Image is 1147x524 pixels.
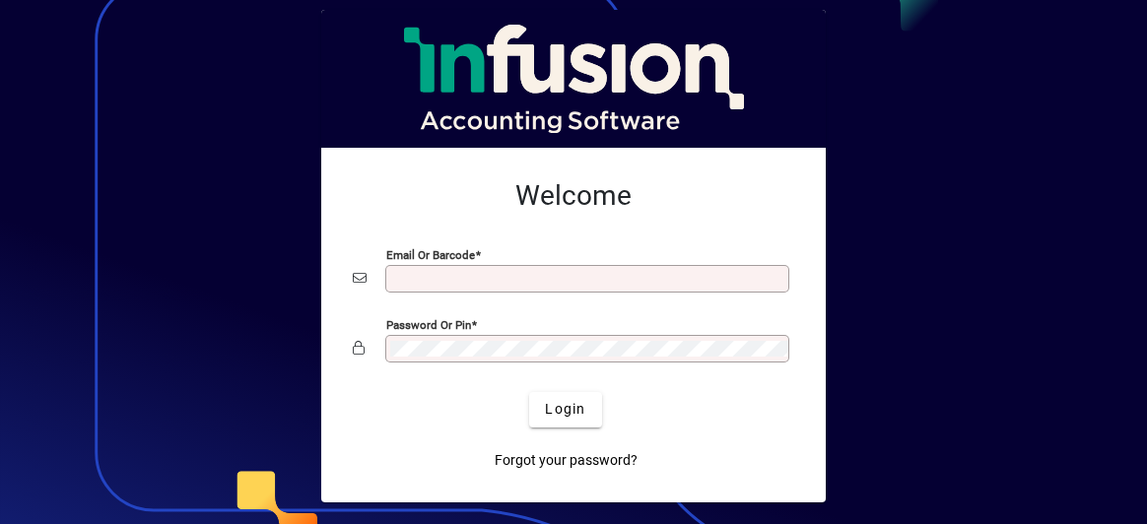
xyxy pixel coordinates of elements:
button: Login [529,392,601,427]
h2: Welcome [353,179,794,213]
mat-label: Email or Barcode [386,247,475,261]
span: Forgot your password? [495,450,638,471]
span: Login [545,399,585,420]
mat-label: Password or Pin [386,317,471,331]
a: Forgot your password? [487,443,645,479]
